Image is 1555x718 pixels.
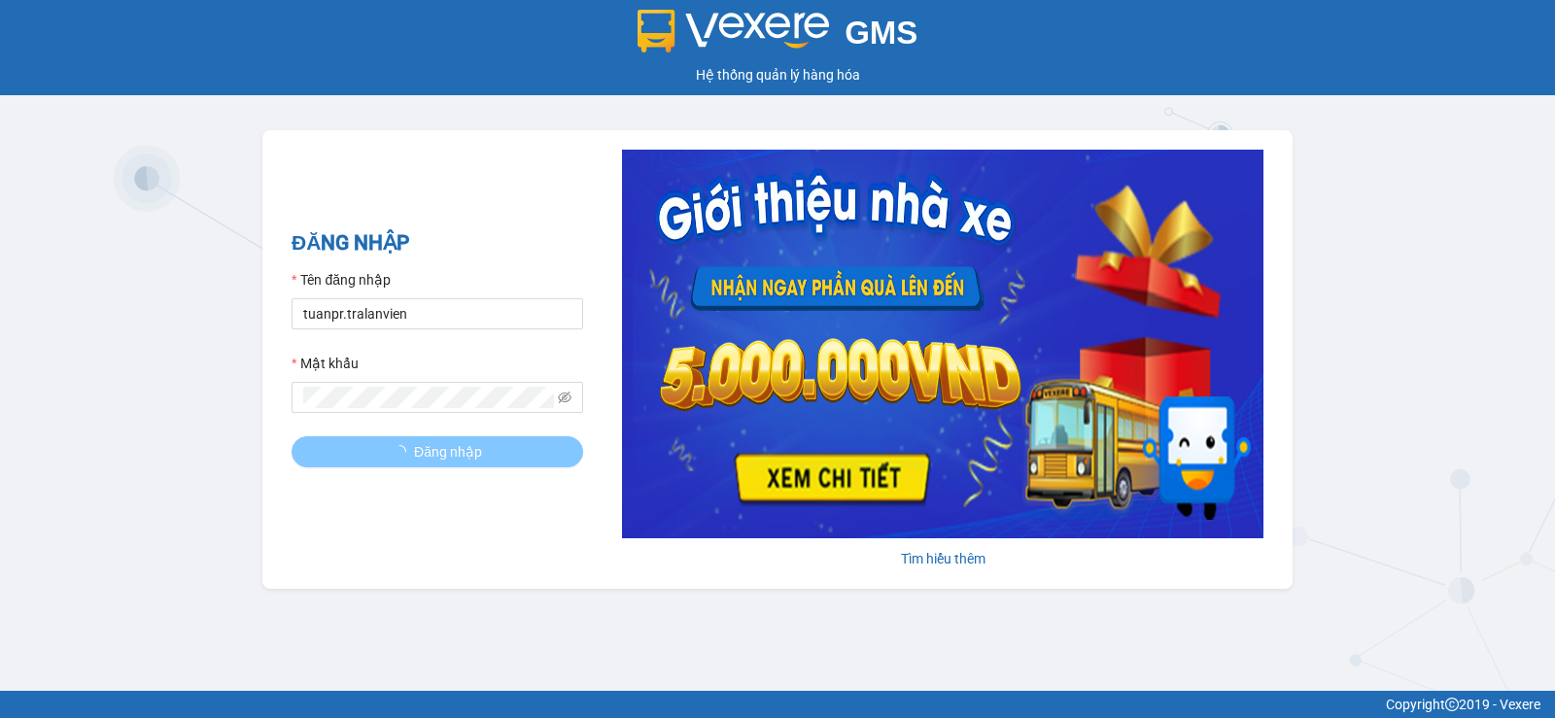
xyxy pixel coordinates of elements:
label: Mật khẩu [292,353,359,374]
h2: ĐĂNG NHẬP [292,227,583,259]
span: GMS [845,15,917,51]
label: Tên đăng nhập [292,269,391,291]
div: Hệ thống quản lý hàng hóa [5,64,1550,85]
div: Tìm hiểu thêm [622,548,1263,569]
div: Copyright 2019 - Vexere [15,694,1540,715]
span: Đăng nhập [414,441,482,462]
input: Mật khẩu [303,387,554,408]
span: loading [393,445,414,459]
a: GMS [638,29,918,45]
img: banner-0 [622,150,1263,538]
span: eye-invisible [558,391,571,404]
input: Tên đăng nhập [292,298,583,329]
button: Đăng nhập [292,436,583,467]
img: logo 2 [638,10,830,52]
span: copyright [1445,698,1459,711]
